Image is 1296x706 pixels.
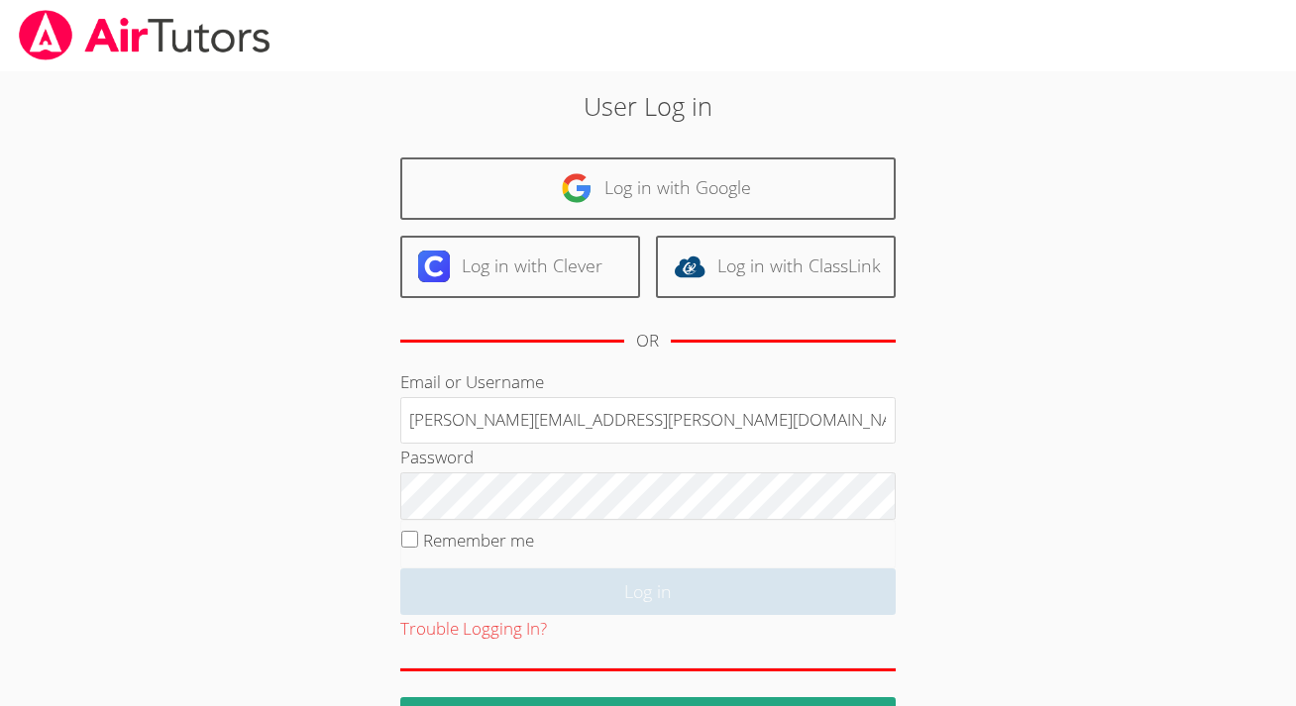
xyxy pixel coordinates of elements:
[418,251,450,282] img: clever-logo-6eab21bc6e7a338710f1a6ff85c0baf02591cd810cc4098c63d3a4b26e2feb20.svg
[561,172,593,204] img: google-logo-50288ca7cdecda66e5e0955fdab243c47b7ad437acaf1139b6f446037453330a.svg
[656,236,896,298] a: Log in with ClassLink
[17,10,272,60] img: airtutors_banner-c4298cdbf04f3fff15de1276eac7730deb9818008684d7c2e4769d2f7ddbe033.png
[400,370,544,393] label: Email or Username
[400,568,896,615] input: Log in
[674,251,705,282] img: classlink-logo-d6bb404cc1216ec64c9a2012d9dc4662098be43eaf13dc465df04b49fa7ab582.svg
[423,529,534,552] label: Remember me
[400,236,640,298] a: Log in with Clever
[400,615,547,644] button: Trouble Logging In?
[400,446,474,468] label: Password
[400,157,896,220] a: Log in with Google
[636,327,659,355] div: OR
[298,87,998,125] h2: User Log in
